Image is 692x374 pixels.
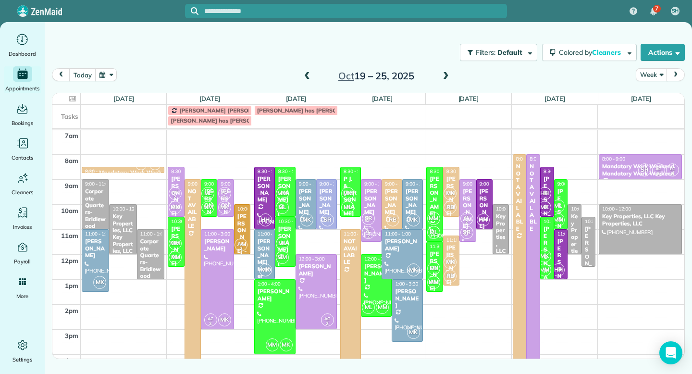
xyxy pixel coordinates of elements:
[4,337,41,364] a: Settings
[298,263,334,277] div: [PERSON_NAME]
[592,48,623,57] span: Cleaners
[364,256,390,262] span: 12:00 - 2:30
[462,188,473,229] div: [PERSON_NAME]
[557,188,565,257] div: [PERSON_NAME]
[85,188,106,229] div: Corporate Quarters- Bridlewood
[602,156,625,162] span: 8:00 - 9:00
[636,68,667,81] button: Week
[321,213,334,226] span: SR
[266,338,279,351] span: MM
[112,213,134,254] div: Key Properties, LLC Key Properties, LLC
[497,48,523,57] span: Default
[69,68,96,81] button: today
[427,212,440,225] span: MM
[278,218,307,224] span: 10:30 - 12:30
[427,276,440,289] span: MM
[544,95,565,102] a: [DATE]
[552,263,565,276] span: HH
[552,213,565,226] span: MM
[4,32,41,59] a: Dashboard
[384,188,399,216] div: [PERSON_NAME]
[476,48,496,57] span: Filters:
[169,193,181,202] small: 2
[140,238,161,279] div: Corporate Quarters- Bridlewood
[221,181,247,187] span: 9:00 - 10:30
[85,231,111,237] span: 11:00 - 1:30
[364,263,389,284] div: [PERSON_NAME]
[259,213,272,226] span: HH
[427,226,440,239] span: ML
[65,182,78,189] span: 9am
[444,270,457,283] span: RB
[602,163,679,177] div: Mandatory Work Weekend Mandatory Work Weekend
[13,222,32,232] span: Invoices
[638,163,651,176] span: SR
[93,276,106,289] span: MK
[429,175,440,217] div: [PERSON_NAME]
[343,238,358,266] div: NOT AVAILABLE
[460,226,473,239] span: SR
[204,181,230,187] span: 9:00 - 10:30
[259,263,272,276] span: MK
[557,231,583,237] span: 11:00 - 1:00
[257,238,272,279] div: [PERSON_NAME] Mother
[278,168,304,175] span: 8:30 - 10:30
[258,231,284,237] span: 11:00 - 1:00
[479,188,490,229] div: [PERSON_NAME]
[631,95,652,102] a: [DATE]
[455,44,537,61] a: Filters: Default
[407,326,420,339] span: MK
[366,228,371,234] span: AC
[204,231,230,237] span: 11:00 - 3:00
[659,341,682,364] div: Open Intercom Messenger
[61,257,78,264] span: 12pm
[362,232,374,241] small: 2
[208,316,213,321] span: AC
[4,66,41,93] a: Appointments
[538,263,551,276] span: MM
[480,181,506,187] span: 9:00 - 11:00
[4,205,41,232] a: Invoices
[544,218,569,224] span: 10:30 - 1:00
[61,207,78,214] span: 10am
[602,213,679,227] div: Key Properties, LLC Key Properties, LLC
[386,213,399,226] span: RB
[557,238,565,307] div: [PERSON_NAME]
[655,5,658,12] span: 7
[276,201,289,214] span: ML
[179,107,314,114] span: [PERSON_NAME] [PERSON_NAME] for downstairs
[99,169,245,176] div: Mandatory Work Weekend Mandatory Work Weekend
[65,357,78,364] span: 4pm
[559,48,624,57] span: Colored by
[12,153,33,162] span: Contacts
[444,201,457,214] span: RB
[529,163,537,232] div: NOT AVAILABLE
[258,168,284,175] span: 8:30 - 11:00
[552,199,565,212] span: ML
[169,237,182,250] span: MM
[538,201,551,214] span: MK
[364,181,390,187] span: 9:00 - 11:30
[140,231,166,237] span: 11:00 - 1:00
[235,244,247,253] small: 2
[362,301,375,314] span: ML
[171,168,197,175] span: 8:30 - 10:30
[446,244,457,286] div: [PERSON_NAME]
[238,241,244,246] span: LC
[199,95,220,102] a: [DATE]
[496,206,525,212] span: 10:00 - 12:00
[407,213,420,226] span: MK
[516,156,539,162] span: 8:00 - 5:00
[257,107,363,114] span: [PERSON_NAME] has [PERSON_NAME]
[171,225,181,267] div: [PERSON_NAME]
[237,213,247,275] div: [PERSON_NAME] - (Airbnb)
[461,218,473,227] small: 2
[188,181,211,187] span: 9:00 - 5:00
[4,136,41,162] a: Contacts
[171,117,276,124] span: [PERSON_NAME] has [PERSON_NAME]
[385,231,411,237] span: 11:00 - 1:00
[14,257,31,266] span: Payroll
[653,169,665,178] small: 2
[321,319,334,328] small: 2
[65,282,78,289] span: 1pm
